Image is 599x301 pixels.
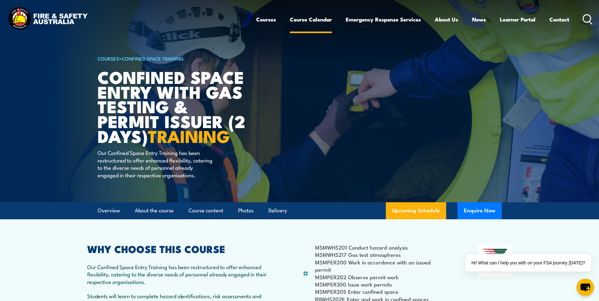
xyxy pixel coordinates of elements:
[98,55,119,62] a: COURSES
[98,69,254,143] h1: Confined Space Entry with Gas Testing & Permit Issuer (2 days)
[458,202,502,219] button: Enquire Now
[87,263,272,285] p: Our Confined Space Entry Training has been restructured to offer enhanced flexibility, catering t...
[189,202,223,219] a: Course content
[315,258,447,273] li: MSMPER200 Work in accordance with an issued permit
[315,273,447,280] li: MSMPER202 Observe permit work
[472,11,486,28] a: News
[238,202,254,219] a: Photos
[98,202,120,219] a: Overview
[315,244,447,251] li: MSMWHS201 Conduct hazard analysis
[98,55,254,62] h6: >
[315,280,447,288] li: MSMPER300 Issue work permits
[465,254,591,272] div: Hi! What can I help you with on your FSA journey [DATE]?
[435,11,458,28] a: About Us
[268,202,287,219] a: Delivery
[478,244,512,276] img: Nationally Recognised Training logo.
[87,244,272,253] h2: WHY CHOOSE THIS COURSE
[98,149,213,179] p: Our Confined Space Entry Training has been restructured to offer enhanced flexibility, catering t...
[148,122,230,149] strong: TRAINING
[122,55,184,62] a: Confined Space Training
[315,288,447,295] li: MSMPER205 Enter confined space
[500,11,536,28] a: Learner Portal
[549,11,569,28] a: Contact
[346,11,421,28] a: Emergency Response Services
[577,279,594,296] button: chat-button
[386,202,446,219] a: Upcoming Schedule
[256,11,276,28] a: Courses
[135,202,174,219] a: About the course
[315,251,447,258] li: MSMWHS217 Gas test atmospheres
[290,11,332,28] a: Course Calendar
